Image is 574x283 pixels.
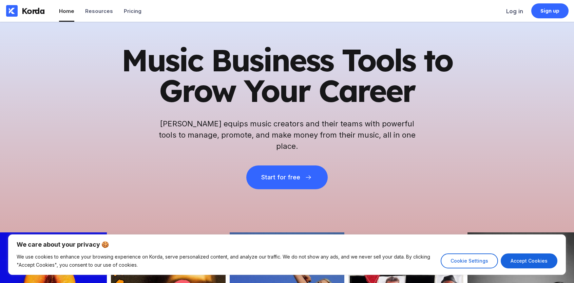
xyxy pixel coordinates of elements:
p: We use cookies to enhance your browsing experience on Korda, serve personalized content, and anal... [17,253,436,269]
div: Pricing [124,8,141,14]
div: Start for free [261,174,300,181]
div: Resources [85,8,113,14]
h1: Music Business Tools to Grow Your Career [121,45,453,106]
div: Sign up [540,7,560,14]
div: Home [59,8,74,14]
button: Accept Cookies [501,253,557,268]
h2: [PERSON_NAME] equips music creators and their teams with powerful tools to manage, promote, and m... [158,118,416,152]
div: Korda [22,6,45,16]
button: Cookie Settings [441,253,498,268]
p: We care about your privacy 🍪 [17,241,557,249]
div: Log in [506,8,523,15]
a: Sign up [531,3,569,18]
button: Start for free [246,165,328,189]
